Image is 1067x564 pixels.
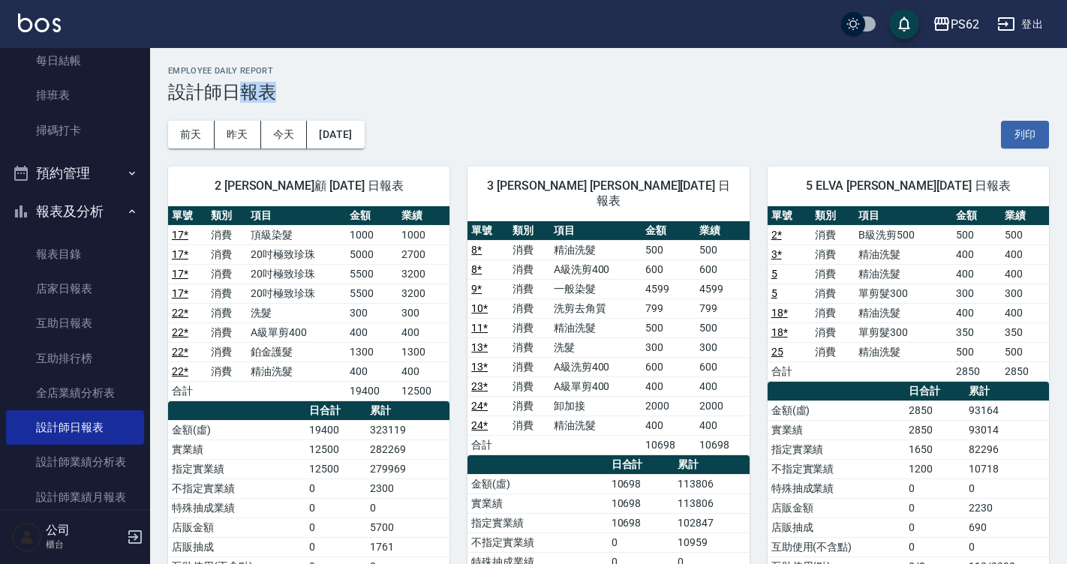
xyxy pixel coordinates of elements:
[768,400,905,420] td: 金額(虛)
[696,318,750,337] td: 500
[509,279,550,298] td: 消費
[168,478,305,498] td: 不指定實業績
[398,361,449,381] td: 400
[771,287,777,299] a: 5
[965,400,1049,420] td: 93164
[811,225,855,244] td: 消費
[768,361,811,381] td: 合計
[207,283,246,303] td: 消費
[889,9,919,39] button: save
[247,322,346,342] td: A級單剪400
[965,459,1049,478] td: 10718
[952,244,1000,264] td: 400
[550,279,642,298] td: 一般染髮
[207,244,246,264] td: 消費
[247,361,346,381] td: 精油洗髮
[952,361,1000,381] td: 2850
[696,435,750,454] td: 10698
[366,439,450,459] td: 282269
[247,264,346,283] td: 20吋極致珍珠
[696,337,750,357] td: 300
[366,478,450,498] td: 2300
[467,474,607,493] td: 金額(虛)
[305,537,366,556] td: 0
[6,237,144,271] a: 報表目錄
[952,322,1000,342] td: 350
[696,240,750,259] td: 500
[6,271,144,306] a: 店家日報表
[6,43,144,78] a: 每日結帳
[366,537,450,556] td: 1761
[927,9,985,40] button: PS62
[366,498,450,517] td: 0
[642,376,696,396] td: 400
[1001,322,1049,342] td: 350
[398,283,449,303] td: 3200
[509,221,550,241] th: 類別
[168,206,207,226] th: 單號
[307,121,364,148] button: [DATE]
[398,381,449,400] td: 12500
[215,121,261,148] button: 昨天
[965,478,1049,498] td: 0
[247,244,346,264] td: 20吋極致珍珠
[6,480,144,514] a: 設計師業績月報表
[965,420,1049,439] td: 93014
[768,206,811,226] th: 單號
[1001,303,1049,322] td: 400
[398,225,449,244] td: 1000
[550,415,642,435] td: 精油洗髮
[467,221,749,455] table: a dense table
[18,13,61,32] img: Logo
[642,337,696,357] td: 300
[965,439,1049,459] td: 82296
[366,459,450,478] td: 279969
[207,303,246,322] td: 消費
[1001,206,1049,226] th: 業績
[768,459,905,478] td: 不指定實業績
[905,498,966,517] td: 0
[768,517,905,537] td: 店販抽成
[768,537,905,556] td: 互助使用(不含點)
[398,206,449,226] th: 業績
[965,537,1049,556] td: 0
[168,121,215,148] button: 前天
[305,401,366,421] th: 日合計
[855,283,952,303] td: 單剪髮300
[855,303,952,322] td: 精油洗髮
[674,455,750,475] th: 累計
[642,221,696,241] th: 金額
[674,513,750,532] td: 102847
[346,206,398,226] th: 金額
[905,439,966,459] td: 1650
[247,206,346,226] th: 項目
[366,517,450,537] td: 5700
[6,341,144,376] a: 互助排行榜
[207,264,246,283] td: 消費
[398,322,449,342] td: 400
[905,517,966,537] td: 0
[642,415,696,435] td: 400
[305,420,366,439] td: 19400
[467,493,607,513] td: 實業績
[46,523,122,538] h5: 公司
[965,498,1049,517] td: 2230
[207,342,246,361] td: 消費
[398,303,449,322] td: 300
[811,283,855,303] td: 消費
[674,532,750,552] td: 10959
[696,396,750,415] td: 2000
[467,532,607,552] td: 不指定實業績
[247,303,346,322] td: 洗髮
[168,517,305,537] td: 店販金額
[12,522,42,552] img: Person
[186,178,431,193] span: 2 [PERSON_NAME]顧 [DATE] 日報表
[642,279,696,298] td: 4599
[905,382,966,401] th: 日合計
[642,318,696,337] td: 500
[207,361,246,381] td: 消費
[6,154,144,193] button: 預約管理
[346,381,398,400] td: 19400
[168,439,305,459] td: 實業績
[46,538,122,551] p: 櫃台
